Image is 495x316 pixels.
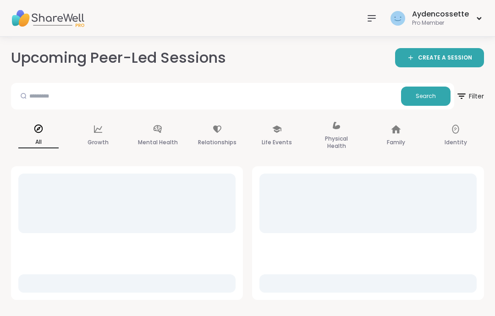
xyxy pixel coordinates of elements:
span: Search [416,92,436,100]
p: Identity [445,137,467,148]
p: Family [387,137,405,148]
p: Growth [88,137,109,148]
div: Pro Member [412,19,469,27]
span: Filter [456,85,484,107]
p: Life Events [262,137,292,148]
button: Search [401,87,451,106]
span: CREATE A SESSION [418,54,472,62]
p: Mental Health [138,137,178,148]
div: Aydencossette [412,9,469,19]
img: Aydencossette [390,11,405,26]
button: Filter [456,83,484,109]
img: ShareWell Nav Logo [11,2,84,34]
p: Relationships [198,137,236,148]
a: CREATE A SESSION [395,48,484,67]
p: Physical Health [316,133,357,152]
h2: Upcoming Peer-Led Sessions [11,48,226,68]
p: All [18,136,59,148]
